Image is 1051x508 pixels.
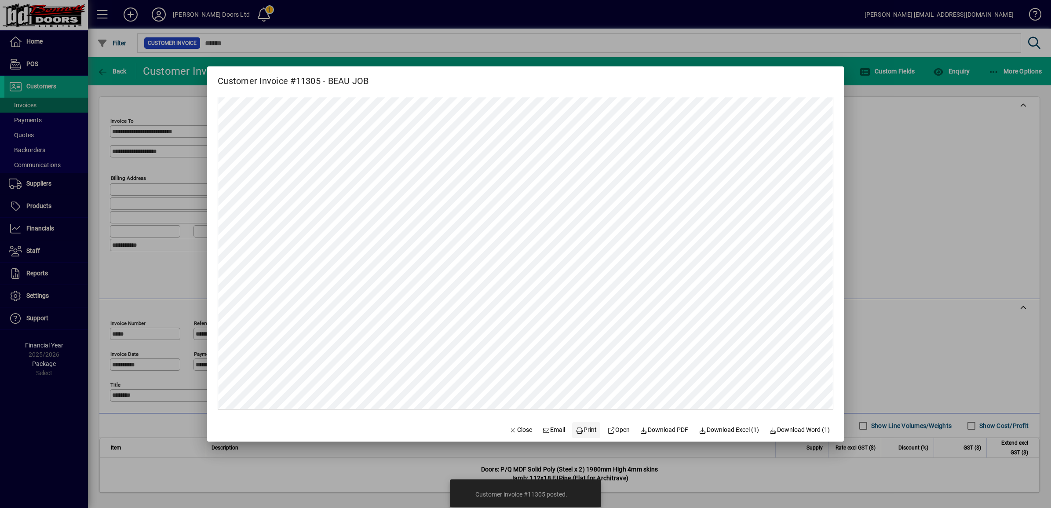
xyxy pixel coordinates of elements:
span: Close [509,425,532,435]
span: Open [607,425,630,435]
h2: Customer Invoice #11305 - BEAU JOB [207,66,380,88]
button: Print [572,422,600,438]
span: Download Word (1) [770,425,830,435]
button: Download Word (1) [766,422,834,438]
a: Download PDF [637,422,692,438]
span: Email [543,425,566,435]
button: Close [506,422,536,438]
span: Download Excel (1) [699,425,759,435]
span: Print [576,425,597,435]
button: Download Excel (1) [695,422,763,438]
span: Download PDF [640,425,689,435]
button: Email [539,422,569,438]
a: Open [604,422,633,438]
